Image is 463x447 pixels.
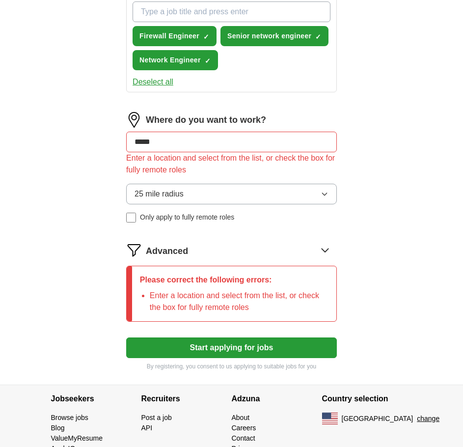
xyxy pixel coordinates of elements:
span: 25 mile radius [135,188,184,200]
span: Firewall Engineer [139,31,199,41]
img: filter [126,242,142,258]
label: Where do you want to work? [146,113,266,127]
button: Start applying for jobs [126,337,337,358]
span: Senior network engineer [227,31,311,41]
a: Careers [232,424,256,432]
a: About [232,414,250,421]
p: By registering, you consent to us applying to suitable jobs for you [126,362,337,371]
button: change [417,414,439,424]
input: Type a job title and press enter [133,1,330,22]
button: Network Engineer✓ [133,50,218,70]
button: Senior network engineer✓ [220,26,328,46]
a: Blog [51,424,65,432]
span: ✓ [203,33,209,41]
a: API [141,424,153,432]
span: Advanced [146,245,188,258]
button: Firewall Engineer✓ [133,26,217,46]
span: ✓ [315,33,321,41]
span: ✓ [205,57,211,65]
li: Enter a location and select from the list, or check the box for fully remote roles [150,290,328,313]
span: [GEOGRAPHIC_DATA] [342,414,413,424]
img: US flag [322,413,338,424]
button: 25 mile radius [126,184,337,204]
h4: Country selection [322,385,412,413]
a: Contact [232,434,255,442]
button: Deselect all [133,76,173,88]
a: Post a job [141,414,172,421]
img: location.png [126,112,142,128]
p: Please correct the following errors: [140,274,328,286]
input: Only apply to fully remote roles [126,213,136,223]
a: Browse jobs [51,414,88,421]
span: Only apply to fully remote roles [140,212,234,223]
a: ValueMyResume [51,434,103,442]
div: Enter a location and select from the list, or check the box for fully remote roles [126,152,337,176]
span: Network Engineer [139,55,201,65]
